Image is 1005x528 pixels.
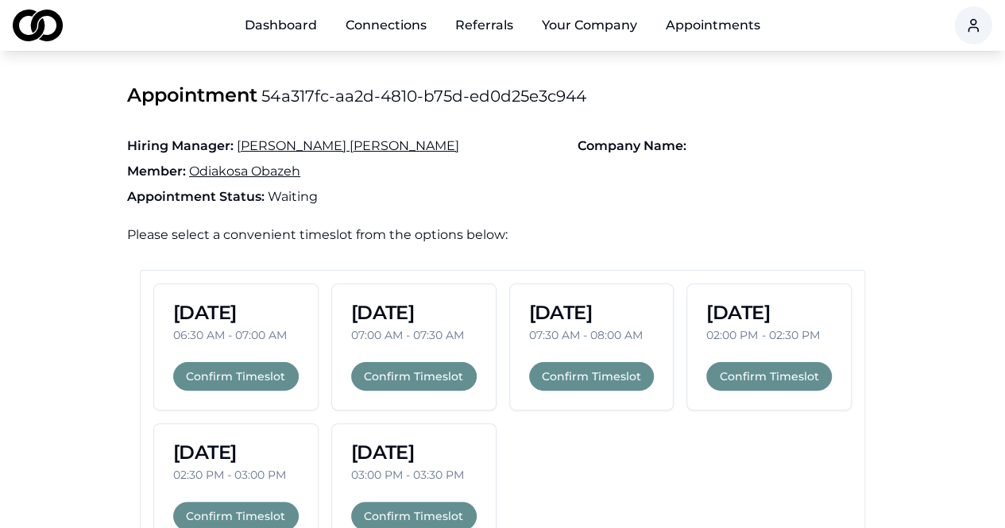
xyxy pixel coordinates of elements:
[706,362,832,391] button: Confirm Timeslot
[127,83,878,108] div: 54a317fc-aa2d-4810-b75d-ed0d25e3c944
[351,362,477,391] button: Confirm Timeslot
[529,327,655,343] p: 07:30 AM - 08:00 AM
[173,443,299,462] h3: [DATE]
[706,327,832,343] p: 02:00 PM - 02:30 PM
[173,362,299,391] button: Confirm Timeslot
[173,467,299,483] p: 02:30 PM - 03:00 PM
[351,443,477,462] h3: [DATE]
[232,10,330,41] a: Dashboard
[529,303,655,322] h3: [DATE]
[127,164,186,179] span: Member:
[529,10,650,41] button: Your Company
[351,467,477,483] p: 03:00 PM - 03:30 PM
[127,187,878,213] p: waiting
[529,362,655,391] button: Confirm Timeslot
[127,225,878,257] h4: Please select a convenient timeslot from the options below:
[653,10,773,41] a: Appointments
[333,10,439,41] a: Connections
[351,327,477,343] p: 07:00 AM - 07:30 AM
[173,327,299,343] p: 06:30 AM - 07:00 AM
[443,10,526,41] a: Referrals
[237,138,459,153] a: [PERSON_NAME] [PERSON_NAME]
[578,138,686,153] span: Company Name:
[127,189,265,204] span: Appointment Status:
[13,10,63,41] img: logo
[127,138,234,153] span: Hiring Manager:
[706,303,832,322] h3: [DATE]
[189,164,300,179] a: Odiakosa Obazeh
[173,303,299,322] h3: [DATE]
[127,83,257,106] span: Appointment
[232,10,773,41] nav: Main
[351,303,477,322] h3: [DATE]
